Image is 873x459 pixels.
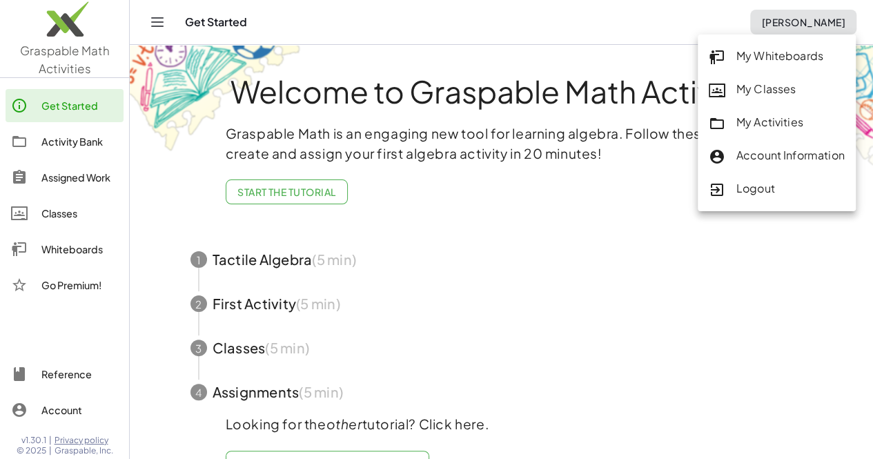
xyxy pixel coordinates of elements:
[6,393,124,427] a: Account
[190,340,207,356] div: 3
[326,416,362,432] em: other
[55,445,113,456] span: Graspable, Inc.
[698,106,856,139] a: My Activities
[165,75,838,107] h1: Welcome to Graspable Math Activities
[698,40,856,73] a: My Whiteboards
[174,370,830,414] button: 4Assignments(5 min)
[41,169,118,186] div: Assigned Work
[226,179,348,204] button: Start the Tutorial
[6,161,124,194] a: Assigned Work
[49,445,52,456] span: |
[750,10,856,35] button: [PERSON_NAME]
[20,43,110,76] span: Graspable Math Activities
[226,124,778,164] p: Graspable Math is an engaging new tool for learning algebra. Follow these steps to create and ass...
[6,89,124,122] a: Get Started
[41,277,118,293] div: Go Premium!
[21,435,46,446] span: v1.30.1
[190,251,207,268] div: 1
[226,414,778,434] p: Looking for the tutorial? Click here.
[6,125,124,158] a: Activity Bank
[41,205,118,222] div: Classes
[41,97,118,114] div: Get Started
[709,180,845,198] div: Logout
[709,147,845,165] div: Account Information
[6,358,124,391] a: Reference
[41,241,118,257] div: Whiteboards
[761,16,845,28] span: [PERSON_NAME]
[17,445,46,456] span: © 2025
[41,402,118,418] div: Account
[55,435,113,446] a: Privacy policy
[174,282,830,326] button: 2First Activity(5 min)
[41,133,118,150] div: Activity Bank
[709,81,845,99] div: My Classes
[709,48,845,66] div: My Whiteboards
[41,366,118,382] div: Reference
[190,384,207,400] div: 4
[698,73,856,106] a: My Classes
[146,11,168,33] button: Toggle navigation
[6,197,124,230] a: Classes
[190,295,207,312] div: 2
[130,43,302,153] img: get-started-bg-ul-Ceg4j33I.png
[6,233,124,266] a: Whiteboards
[174,237,830,282] button: 1Tactile Algebra(5 min)
[49,435,52,446] span: |
[237,186,336,198] span: Start the Tutorial
[174,326,830,370] button: 3Classes(5 min)
[709,114,845,132] div: My Activities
